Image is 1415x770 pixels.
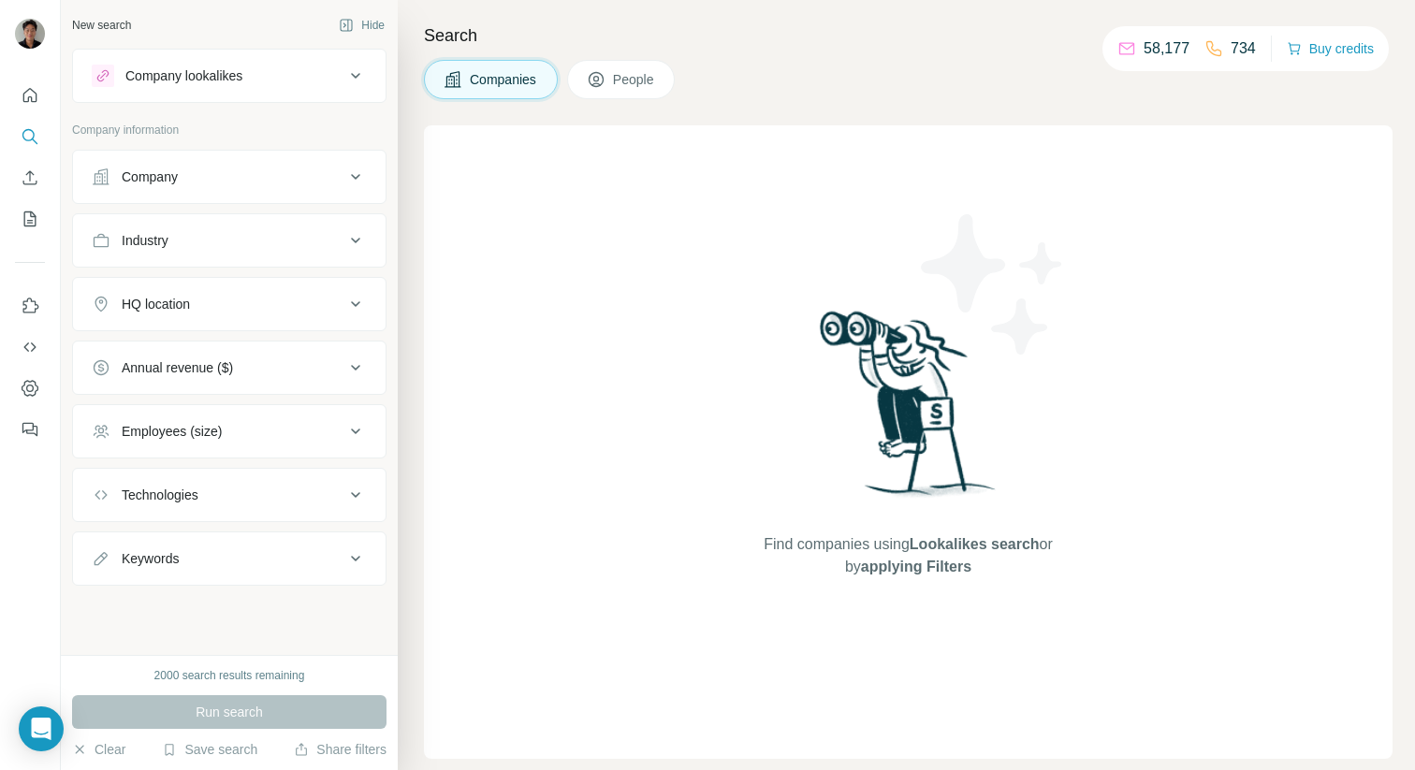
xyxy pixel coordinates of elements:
span: People [613,70,656,89]
span: applying Filters [861,559,971,574]
img: Surfe Illustration - Woman searching with binoculars [811,306,1006,515]
p: 734 [1231,37,1256,60]
p: 58,177 [1144,37,1189,60]
button: Use Surfe on LinkedIn [15,289,45,323]
button: Annual revenue ($) [73,345,386,390]
button: Search [15,120,45,153]
button: Technologies [73,472,386,517]
button: Save search [162,740,257,759]
button: Share filters [294,740,387,759]
div: Technologies [122,486,198,504]
div: Company lookalikes [125,66,242,85]
button: Buy credits [1287,36,1374,62]
div: Employees (size) [122,422,222,441]
span: Lookalikes search [910,536,1040,552]
button: Company [73,154,386,199]
button: Enrich CSV [15,161,45,195]
button: HQ location [73,282,386,327]
button: Quick start [15,79,45,112]
button: Employees (size) [73,409,386,454]
div: Industry [122,231,168,250]
h4: Search [424,22,1393,49]
div: HQ location [122,295,190,313]
div: Open Intercom Messenger [19,706,64,751]
button: Keywords [73,536,386,581]
button: Company lookalikes [73,53,386,98]
div: Keywords [122,549,179,568]
button: My lists [15,202,45,236]
button: Feedback [15,413,45,446]
span: Companies [470,70,538,89]
button: Hide [326,11,398,39]
div: Annual revenue ($) [122,358,233,377]
button: Use Surfe API [15,330,45,364]
button: Dashboard [15,371,45,405]
div: 2000 search results remaining [154,667,305,684]
div: Company [122,167,178,186]
img: Surfe Illustration - Stars [909,200,1077,369]
button: Clear [72,740,125,759]
button: Industry [73,218,386,263]
div: New search [72,17,131,34]
span: Find companies using or by [758,533,1058,578]
p: Company information [72,122,387,138]
img: Avatar [15,19,45,49]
